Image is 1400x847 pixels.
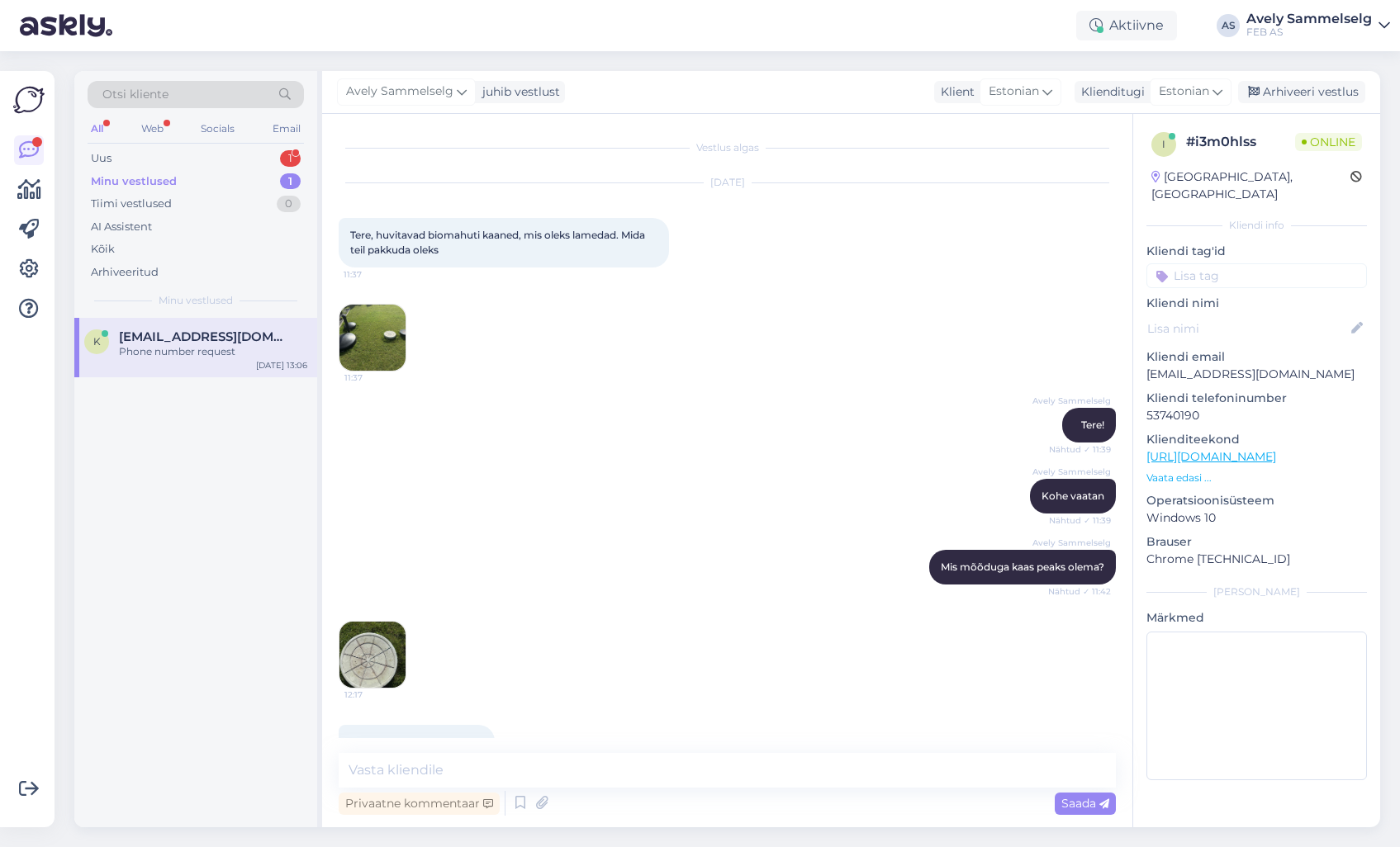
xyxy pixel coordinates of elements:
div: Web [138,118,167,140]
div: Vestlus algas [339,140,1116,155]
div: FEB AS [1246,26,1372,39]
span: Tere, huvitavad biomahuti kaaned, mis oleks lamedad. Mida teil pakkuda oleks [350,229,648,256]
span: Estonian [1159,83,1209,101]
p: Kliendi nimi [1146,295,1367,312]
div: AS [1217,14,1240,37]
span: 12:17 [344,688,406,701]
div: 0 [277,196,301,212]
span: Avely Sammelselg [1032,537,1111,549]
span: Tere! [1081,419,1104,431]
p: Kliendi tag'id [1146,243,1367,260]
span: Online [1295,133,1362,151]
div: [GEOGRAPHIC_DATA], [GEOGRAPHIC_DATA] [1151,168,1350,203]
span: 11:37 [344,268,406,281]
span: Avely Sammelselg [1032,395,1111,407]
span: Nähtud ✓ 11:39 [1049,443,1111,456]
span: kkivirand@gmail.com [119,329,291,344]
span: 11:37 [344,371,406,384]
a: Avely SammelselgFEB AS [1246,12,1390,39]
div: [DATE] 13:06 [256,359,307,371]
div: juhib vestlust [476,83,560,101]
div: Avely Sammelselg [1246,12,1372,26]
div: Aktiivne [1076,11,1177,40]
div: Klienditugi [1075,83,1145,101]
p: [EMAIL_ADDRESS][DOMAIN_NAME] [1146,366,1367,383]
div: All [88,118,107,140]
img: Askly Logo [13,84,45,116]
p: Märkmed [1146,609,1367,627]
div: Kõik [91,241,115,258]
input: Lisa tag [1146,263,1367,288]
span: Nähtud ✓ 11:39 [1049,514,1111,527]
p: Vaata edasi ... [1146,471,1367,485]
span: Minu vestlused [159,293,233,308]
span: need väiksmad on 315, 400 [350,736,483,748]
div: Klient [934,83,975,101]
div: 1 [280,173,301,190]
span: Mis mõõduga kaas peaks olema? [941,561,1104,573]
img: Attachment [339,305,406,371]
span: i [1162,138,1165,150]
p: Brauser [1146,533,1367,551]
div: AI Assistent [91,219,152,235]
div: Privaatne kommentaar [339,793,500,815]
span: Avely Sammelselg [1032,466,1111,478]
img: Attachment [339,622,406,688]
p: Kliendi email [1146,348,1367,366]
p: Windows 10 [1146,509,1367,527]
a: [URL][DOMAIN_NAME] [1146,449,1276,464]
span: Otsi kliente [102,86,168,103]
div: Uus [91,150,112,167]
span: Saada [1061,796,1109,811]
div: Phone number request [119,344,307,359]
p: 53740190 [1146,407,1367,424]
span: Avely Sammelselg [346,83,453,101]
div: Email [269,118,304,140]
div: [PERSON_NAME] [1146,584,1367,599]
div: Arhiveeritud [91,264,159,281]
p: Kliendi telefoninumber [1146,390,1367,407]
div: # i3m0hlss [1186,132,1295,152]
div: Arhiveeri vestlus [1238,81,1365,103]
p: Klienditeekond [1146,431,1367,448]
p: Chrome [TECHNICAL_ID] [1146,551,1367,568]
div: Socials [197,118,238,140]
div: Kliendi info [1146,218,1367,233]
span: Estonian [989,83,1039,101]
p: Operatsioonisüsteem [1146,492,1367,509]
span: k [93,335,101,348]
div: 1 [280,150,301,167]
div: Tiimi vestlused [91,196,172,212]
div: [DATE] [339,175,1116,190]
input: Lisa nimi [1147,319,1348,338]
span: Nähtud ✓ 11:42 [1048,585,1111,598]
div: Minu vestlused [91,173,177,190]
span: Kohe vaatan [1042,490,1104,502]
